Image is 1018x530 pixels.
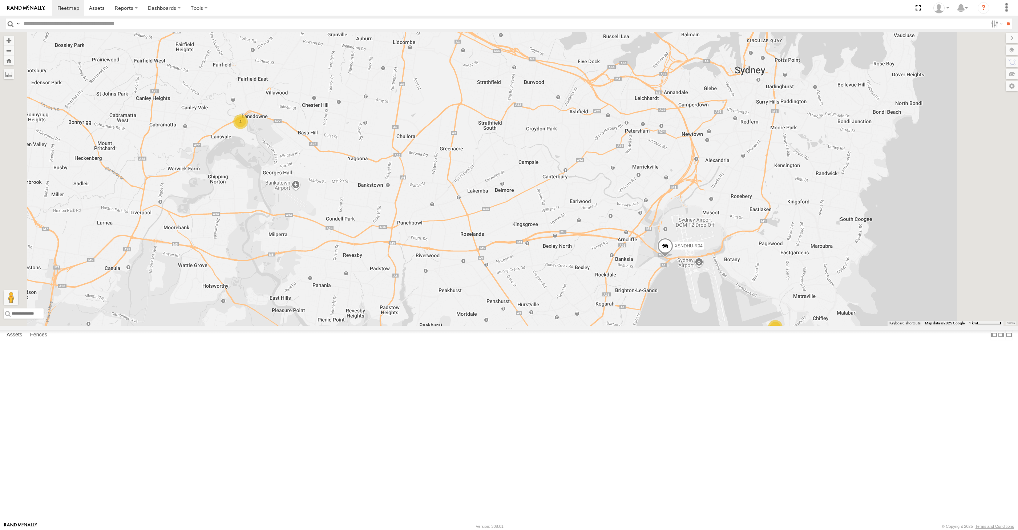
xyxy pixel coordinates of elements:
label: Map Settings [1006,81,1018,91]
label: Dock Summary Table to the Left [990,330,998,340]
button: Keyboard shortcuts [889,321,921,326]
button: Zoom in [4,36,14,45]
label: Fences [27,330,51,340]
img: rand-logo.svg [7,5,45,11]
button: Zoom out [4,45,14,56]
label: Measure [4,69,14,79]
button: Map Scale: 1 km per 63 pixels [967,321,1003,326]
span: 1 km [969,321,977,325]
div: Version: 308.01 [476,524,504,529]
div: © Copyright 2025 - [942,524,1014,529]
label: Assets [3,330,26,340]
div: 2 [768,320,783,335]
span: XSNDHU-R04 [675,243,703,248]
label: Hide Summary Table [1005,330,1013,340]
label: Search Query [15,19,21,29]
div: Quang MAC [931,3,952,13]
button: Zoom Home [4,56,14,65]
div: 4 [233,114,248,129]
a: Visit our Website [4,523,37,530]
span: Map data ©2025 Google [925,321,965,325]
label: Dock Summary Table to the Right [998,330,1005,340]
i: ? [978,2,989,14]
a: Terms and Conditions [975,524,1014,529]
label: Search Filter Options [988,19,1004,29]
button: Drag Pegman onto the map to open Street View [4,290,18,305]
a: Terms (opens in new tab) [1007,322,1015,325]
